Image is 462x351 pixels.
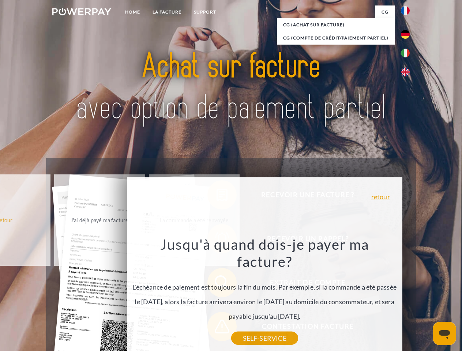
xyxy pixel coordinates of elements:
div: J'ai déjà payé ma facture [59,215,141,225]
a: Home [119,5,146,19]
a: retour [371,193,390,200]
a: LA FACTURE [146,5,188,19]
img: en [401,68,410,76]
img: title-powerpay_fr.svg [70,35,392,140]
div: L'échéance de paiement est toujours la fin du mois. Par exemple, si la commande a été passée le [... [131,235,398,338]
a: Support [188,5,222,19]
a: CG (Compte de crédit/paiement partiel) [277,31,395,45]
iframe: Button to launch messaging window [433,322,456,345]
img: fr [401,6,410,15]
img: it [401,49,410,57]
a: CG [375,5,395,19]
h3: Jusqu'à quand dois-je payer ma facture? [131,235,398,271]
img: logo-powerpay-white.svg [52,8,111,15]
a: CG (achat sur facture) [277,18,395,31]
a: SELF-SERVICE [231,332,298,345]
img: de [401,30,410,39]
